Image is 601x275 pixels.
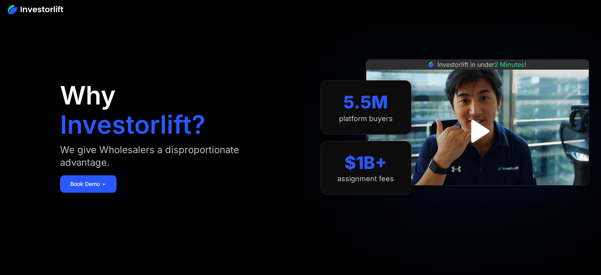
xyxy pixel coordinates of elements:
[60,83,116,108] h1: Why
[494,61,524,68] span: 2 Minutes
[437,60,526,69] div: Investorlift in under !
[60,112,205,137] h1: Investorlift?
[343,92,388,113] div: 5.5M
[345,152,387,173] div: $1B+
[460,114,495,149] a: open lightbox
[339,114,393,123] div: platform buyers
[418,190,537,199] iframe: Customer reviews powered by Trustpilot
[60,175,117,193] a: Book Demo ➢
[337,174,394,183] div: assignment fees
[60,144,277,169] div: We give Wholesalers a disproportionate advantage.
